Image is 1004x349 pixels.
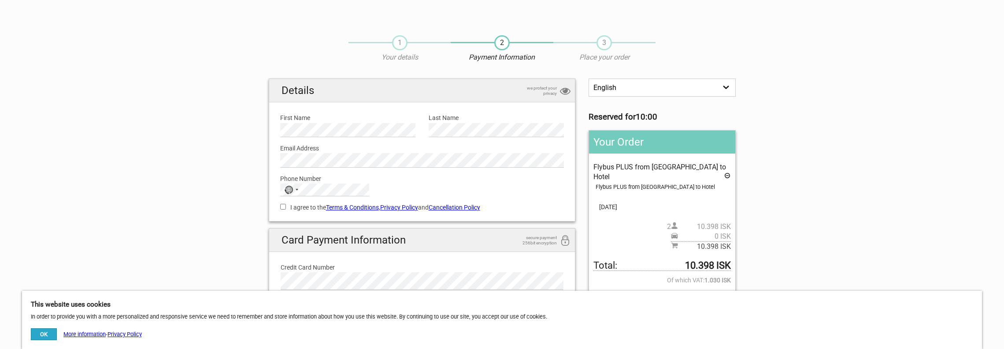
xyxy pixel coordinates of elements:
[593,275,730,285] span: Of which VAT:
[280,203,564,212] label: I agree to the , and
[22,291,982,349] div: In order to provide you with a more personalized and responsive service we need to remember and s...
[280,174,564,184] label: Phone Number
[63,331,106,338] a: More information
[678,222,731,232] span: 10.398 ISK
[593,261,730,271] span: Total to be paid
[269,79,575,102] h2: Details
[326,204,379,211] a: Terms & Conditions
[593,202,730,212] span: [DATE]
[596,182,730,192] div: Flybus PLUS from [GEOGRAPHIC_DATA] to Hotel
[596,35,612,50] span: 3
[704,275,731,285] strong: 1.030 ISK
[31,328,142,340] div: -
[560,86,571,98] i: privacy protection
[280,143,564,153] label: Email Address
[671,232,731,241] span: Pickup price
[31,300,973,309] h5: This website uses cookies
[678,242,731,251] span: 10.398 ISK
[589,131,735,154] h2: Your Order
[429,204,480,211] a: Cancellation Policy
[667,222,731,232] span: 2 person(s)
[380,204,418,211] a: Privacy Policy
[348,53,451,62] p: Your details
[494,35,510,50] span: 2
[31,328,57,340] button: OK
[560,235,571,247] i: 256bit encryption
[593,163,726,181] span: Flybus PLUS from [GEOGRAPHIC_DATA] to Hotel
[589,112,735,122] h3: Reserved for
[513,86,557,96] span: we protect your privacy
[281,184,303,195] button: Selected country
[429,113,564,123] label: Last Name
[685,261,731,270] strong: 10.398 ISK
[392,35,408,50] span: 1
[636,112,657,122] strong: 10:00
[280,113,415,123] label: First Name
[678,232,731,241] span: 0 ISK
[269,229,575,252] h2: Card Payment Information
[553,53,656,62] p: Place your order
[671,241,731,251] span: Subtotal
[513,235,557,246] span: secure payment 256bit encryption
[451,53,553,62] p: Payment Information
[107,331,142,338] a: Privacy Policy
[281,263,564,272] label: Credit Card Number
